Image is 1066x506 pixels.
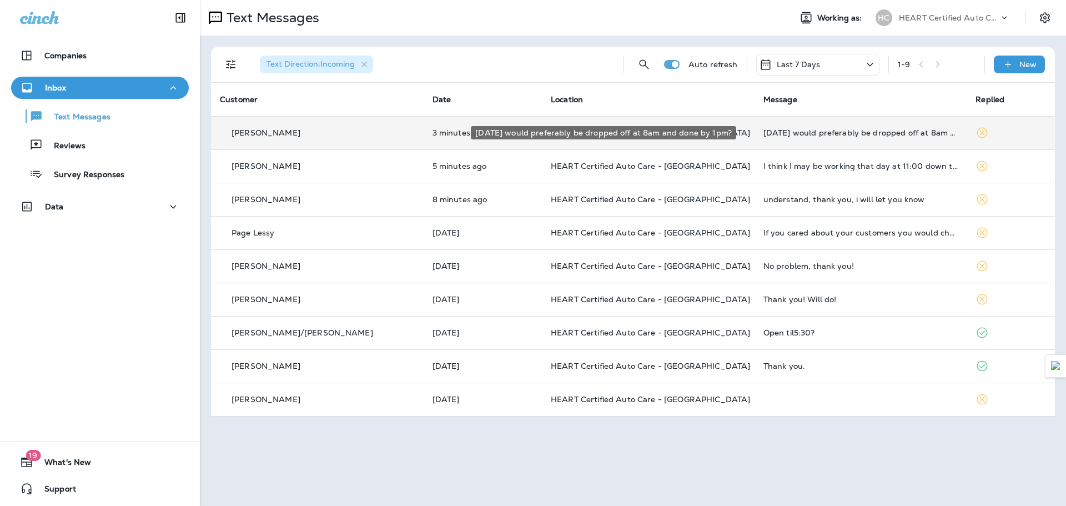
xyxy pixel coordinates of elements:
img: Detect Auto [1051,361,1061,371]
span: HEART Certified Auto Care - [GEOGRAPHIC_DATA] [551,261,750,271]
span: HEART Certified Auto Care - [GEOGRAPHIC_DATA] [551,194,750,204]
div: Monday would preferably be dropped off at 8am and done by 1pm? [763,128,958,137]
p: [PERSON_NAME] [232,395,300,404]
span: HEART Certified Auto Care - [GEOGRAPHIC_DATA] [551,394,750,404]
div: 1 - 9 [898,60,910,69]
button: Text Messages [11,104,189,128]
p: Sep 16, 2025 04:51 PM [433,328,533,337]
p: Text Messages [222,9,319,26]
p: Sep 20, 2025 07:39 PM [433,228,533,237]
p: Sep 16, 2025 06:20 AM [433,395,533,404]
p: Sep 22, 2025 11:14 AM [433,162,533,171]
div: Thank you. [763,362,958,370]
button: Companies [11,44,189,67]
div: understand, thank you, i will let you know [763,195,958,204]
span: Message [763,94,797,104]
div: Text Direction:Incoming [260,56,373,73]
span: What's New [33,458,91,471]
button: Inbox [11,77,189,99]
p: [PERSON_NAME] [232,295,300,304]
div: If you cared about your customers you would check for recalls especially for expensive repairs. I... [763,228,958,237]
button: Reviews [11,133,189,157]
button: Survey Responses [11,162,189,186]
p: [PERSON_NAME] [232,128,300,137]
button: 19What's New [11,451,189,473]
p: [PERSON_NAME] [232,195,300,204]
div: No problem, thank you! [763,262,958,270]
p: Last 7 Days [777,60,821,69]
p: [PERSON_NAME] [232,162,300,171]
p: Sep 22, 2025 11:11 AM [433,195,533,204]
span: Date [433,94,451,104]
p: Sep 16, 2025 05:29 PM [433,295,533,304]
button: Settings [1035,8,1055,28]
button: Support [11,478,189,500]
div: Open til5:30? [763,328,958,337]
span: HEART Certified Auto Care - [GEOGRAPHIC_DATA] [551,161,750,171]
p: HEART Certified Auto Care [899,13,999,22]
span: Replied [976,94,1004,104]
p: Text Messages [43,112,110,123]
p: Sep 16, 2025 10:38 AM [433,362,533,370]
button: Data [11,196,189,218]
p: Sep 18, 2025 03:24 PM [433,262,533,270]
span: 19 [26,450,41,461]
button: Search Messages [633,53,655,76]
span: Location [551,94,583,104]
p: [PERSON_NAME] [232,362,300,370]
span: HEART Certified Auto Care - [GEOGRAPHIC_DATA] [551,294,750,304]
p: Page Lessy [232,228,274,237]
p: [PERSON_NAME]/[PERSON_NAME] [232,328,373,337]
span: Working as: [817,13,864,23]
span: Text Direction : Incoming [266,59,355,69]
div: HC [876,9,892,26]
p: New [1019,60,1037,69]
span: Support [33,484,76,498]
p: Sep 22, 2025 11:15 AM [433,128,533,137]
div: [DATE] would preferably be dropped off at 8am and done by 1pm? [471,126,736,139]
p: [PERSON_NAME] [232,262,300,270]
p: Companies [44,51,87,60]
span: Customer [220,94,258,104]
div: I think I may be working that day at 11:00 down the street. If so, I'll have to pick up my car af... [763,162,958,171]
span: HEART Certified Auto Care - [GEOGRAPHIC_DATA] [551,228,750,238]
p: Survey Responses [43,170,124,181]
p: Reviews [43,141,86,152]
button: Filters [220,53,242,76]
p: Inbox [45,83,66,92]
button: Collapse Sidebar [165,7,196,29]
span: HEART Certified Auto Care - [GEOGRAPHIC_DATA] [551,361,750,371]
span: HEART Certified Auto Care - [GEOGRAPHIC_DATA] [551,328,750,338]
p: Auto refresh [688,60,738,69]
p: Data [45,202,64,211]
div: Thank you! Will do! [763,295,958,304]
